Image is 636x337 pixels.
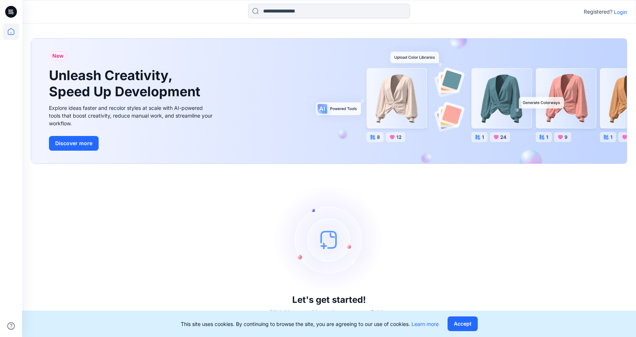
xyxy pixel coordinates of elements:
h3: Let's get started! [292,295,366,305]
a: Learn more [411,321,439,327]
img: empty-state-image.svg [274,184,384,295]
p: Registered? [584,7,612,16]
h1: Unleash Creativity, Speed Up Development [49,68,204,99]
button: Discover more [49,136,99,151]
p: Login [614,8,627,16]
button: Accept [448,316,478,331]
p: This site uses cookies. By continuing to browse the site, you are agreeing to our use of cookies. [181,320,439,328]
span: New [52,51,64,60]
p: Click New to add a style or create a folder. [269,308,389,317]
a: Discover more [49,136,215,151]
div: Explore ideas faster and recolor styles at scale with AI-powered tools that boost creativity, red... [49,104,215,127]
